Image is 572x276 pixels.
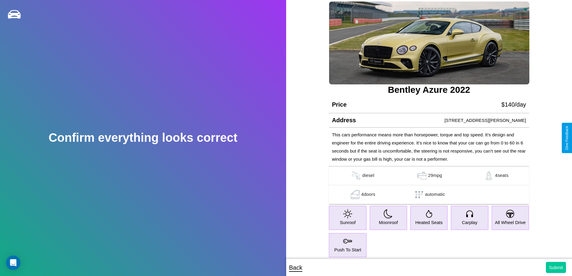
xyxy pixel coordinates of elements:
[495,218,526,226] p: All Wheel Drive
[361,190,375,199] p: 4 doors
[340,218,356,226] p: Sunroof
[350,171,362,180] img: gas
[349,190,361,199] img: gas
[362,171,374,180] p: diesel
[501,99,526,110] p: $ 140 /day
[289,262,302,273] p: Back
[334,246,361,254] p: Push To Start
[416,171,428,180] img: gas
[329,166,529,204] table: simple table
[49,131,238,144] h2: Confirm everything looks correct
[462,218,477,226] p: Carplay
[495,171,508,180] p: 4 seats
[546,262,566,273] button: Submit
[379,218,398,226] p: Moonroof
[332,101,347,108] h4: Price
[415,218,443,226] p: Heated Seats
[428,171,442,180] p: 29 mpg
[444,116,526,124] p: [STREET_ADDRESS][PERSON_NAME]
[332,131,526,163] p: This cars performance means more than horsepower, torque and top speed. It’s design and engineer ...
[6,256,20,270] div: Open Intercom Messenger
[329,85,529,95] h3: Bentley Azure 2022
[565,126,569,150] div: Give Feedback
[483,171,495,180] img: gas
[425,190,445,199] p: automatic
[332,117,356,124] h4: Address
